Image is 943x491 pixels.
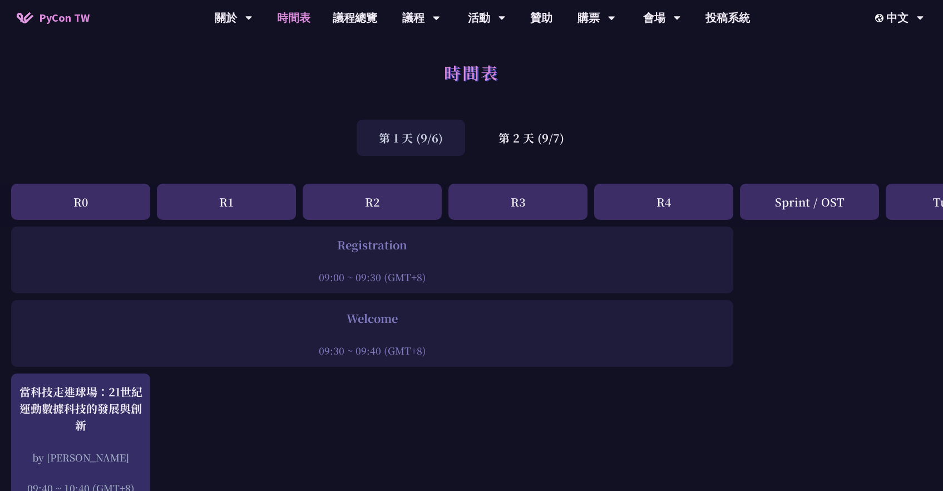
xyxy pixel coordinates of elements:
[357,120,465,156] div: 第 1 天 (9/6)
[476,120,586,156] div: 第 2 天 (9/7)
[740,184,879,220] div: Sprint / OST
[17,270,728,284] div: 09:00 ~ 09:30 (GMT+8)
[303,184,442,220] div: R2
[17,343,728,357] div: 09:30 ~ 09:40 (GMT+8)
[6,4,101,32] a: PyCon TW
[448,184,587,220] div: R3
[17,237,728,253] div: Registration
[39,9,90,26] span: PyCon TW
[17,12,33,23] img: Home icon of PyCon TW 2025
[17,384,145,434] div: 當科技走進球場：21世紀運動數據科技的發展與創新
[875,14,886,22] img: Locale Icon
[594,184,733,220] div: R4
[11,184,150,220] div: R0
[17,310,728,327] div: Welcome
[444,56,499,89] h1: 時間表
[17,450,145,464] div: by [PERSON_NAME]
[157,184,296,220] div: R1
